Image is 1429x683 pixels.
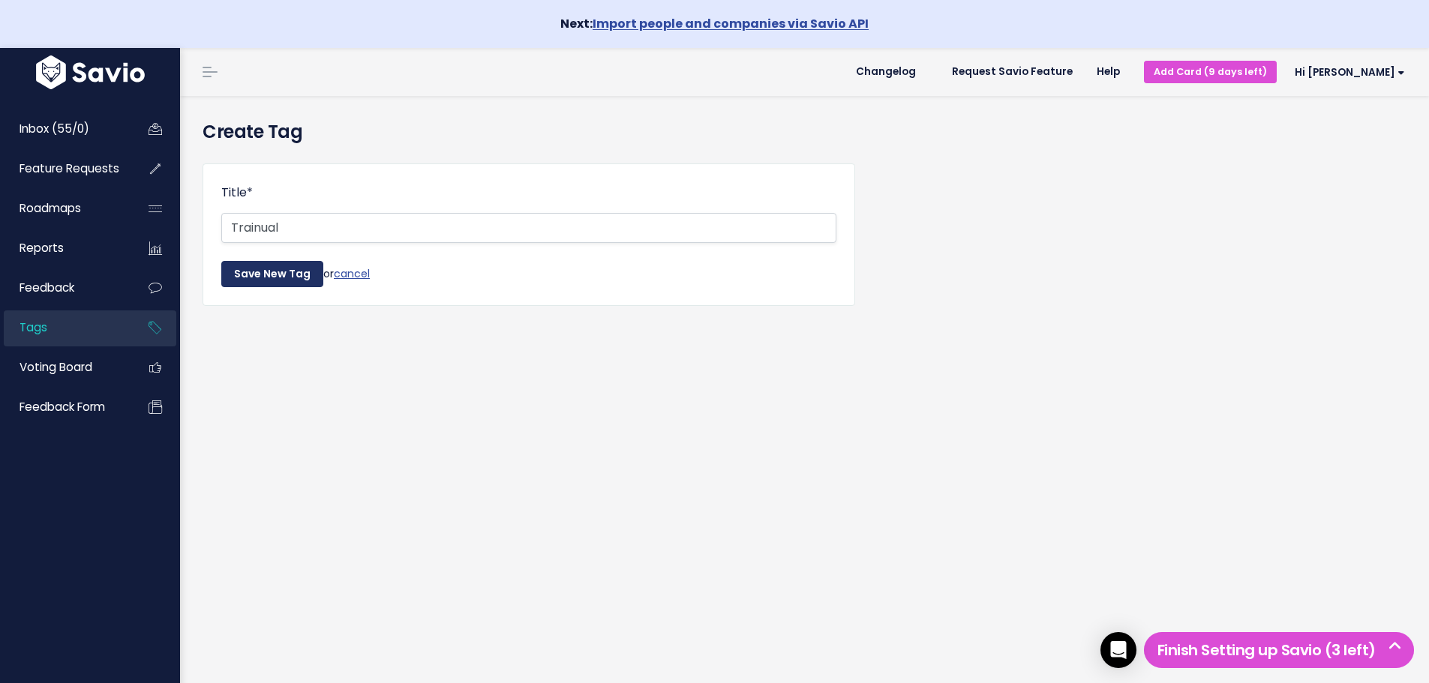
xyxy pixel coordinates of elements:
a: Request Savio Feature [940,61,1085,83]
a: Feedback form [4,390,125,424]
h5: Finish Setting up Savio (3 left) [1151,639,1407,661]
span: Feedback [20,280,74,295]
a: Reports [4,231,125,265]
a: Tags [4,310,125,345]
span: Hi [PERSON_NAME] [1295,67,1405,78]
a: Voting Board [4,350,125,385]
img: logo-white.9d6f32f41409.svg [32,55,149,89]
span: Roadmaps [20,200,81,216]
a: Add Card (9 days left) [1144,61,1277,82]
a: Feature Requests [4,151,125,186]
strong: Next: [560,15,869,32]
a: Roadmaps [4,191,125,226]
span: Feature Requests [20,160,119,176]
a: Import people and companies via Savio API [593,15,869,32]
a: Inbox (55/0) [4,112,125,146]
a: Help [1085,61,1132,83]
span: Feedback form [20,399,105,415]
span: Changelog [856,67,916,77]
span: Tags [20,319,47,335]
a: Feedback [4,271,125,305]
h4: Create Tag [203,118,1406,145]
form: or [221,182,836,287]
span: Reports [20,240,64,256]
span: Voting Board [20,359,92,375]
input: Save New Tag [221,261,323,288]
span: Inbox (55/0) [20,121,89,136]
a: cancel [334,265,370,280]
a: Hi [PERSON_NAME] [1277,61,1417,84]
div: Open Intercom Messenger [1100,632,1136,668]
label: Title [221,182,253,204]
